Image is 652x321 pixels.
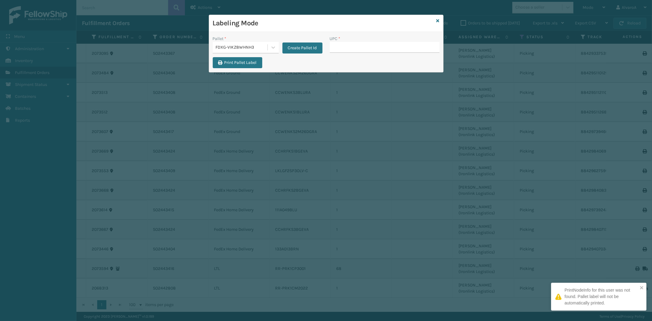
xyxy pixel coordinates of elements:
div: FDXG-VIKZ8WHNH3 [216,44,268,51]
button: Create Pallet Id [282,42,322,53]
label: Pallet [213,35,227,42]
div: PrintNodeInfo for this user was not found. Pallet label will not be automatically printed. [565,287,638,306]
h3: Labeling Mode [213,19,434,28]
button: close [640,285,644,291]
label: UPC [330,35,341,42]
button: Print Pallet Label [213,57,262,68]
